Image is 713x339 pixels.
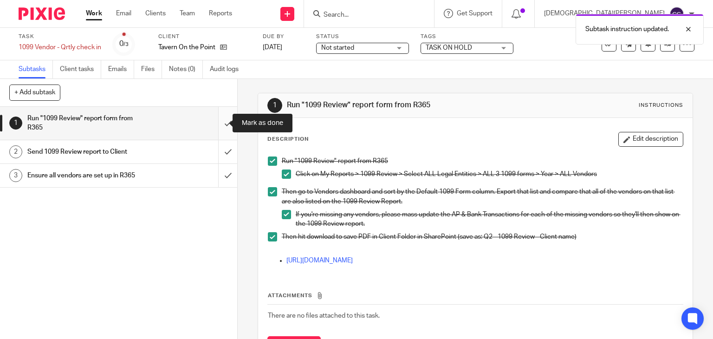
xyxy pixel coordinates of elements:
[116,9,131,18] a: Email
[669,7,684,21] img: svg%3E
[9,85,60,100] button: + Add subtask
[27,169,149,183] h1: Ensure all vendors are set up in R365
[426,45,472,51] span: TASK ON HOLD
[9,169,22,182] div: 3
[158,33,251,40] label: Client
[263,33,305,40] label: Due by
[267,98,282,113] div: 1
[180,9,195,18] a: Team
[123,42,129,47] small: /3
[108,60,134,78] a: Emails
[19,33,101,40] label: Task
[282,187,683,206] p: Then go to Vendors dashboard and sort by the Default 1099 Form column. Export that list and compa...
[268,293,312,298] span: Attachments
[263,44,282,51] span: [DATE]
[268,313,380,319] span: There are no files attached to this task.
[19,43,101,52] div: 1099 Vendor - Qrtly check in
[169,60,203,78] a: Notes (0)
[639,102,683,109] div: Instructions
[296,210,683,229] p: If you're missing any vendors, please mass update the AP & Bank Transactions for each of the miss...
[9,117,22,130] div: 1
[323,11,406,20] input: Search
[158,43,215,52] p: Tavern On the Point
[286,257,353,264] a: [URL][DOMAIN_NAME]
[119,39,129,49] div: 0
[296,169,683,179] p: Click on My Reports > 1099 Review > Select ALL Legal Entities > ALL 3 1099 forms > Year > ALL Ven...
[86,9,102,18] a: Work
[618,132,683,147] button: Edit description
[141,60,162,78] a: Files
[282,232,683,241] p: Then hit download to save PDF in Client Folder in SharePoint (save as: Q2 - 1099 Review - Client ...
[210,60,246,78] a: Audit logs
[27,111,149,135] h1: Run "1099 Review" report form from R365
[287,100,495,110] h1: Run "1099 Review" report form from R365
[321,45,354,51] span: Not started
[267,136,309,143] p: Description
[9,145,22,158] div: 2
[19,60,53,78] a: Subtasks
[282,156,683,166] p: Run "1099 Review" report from R365
[19,7,65,20] img: Pixie
[209,9,232,18] a: Reports
[27,145,149,159] h1: Send 1099 Review report to Client
[316,33,409,40] label: Status
[585,25,669,34] p: Subtask instruction updated.
[60,60,101,78] a: Client tasks
[145,9,166,18] a: Clients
